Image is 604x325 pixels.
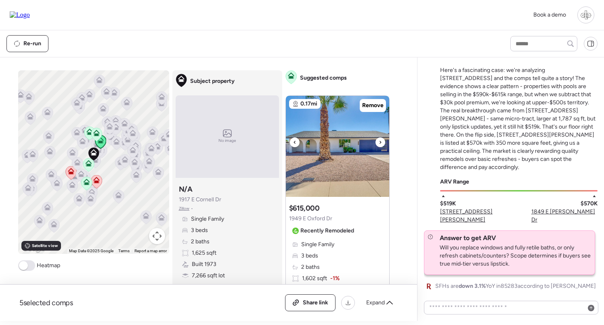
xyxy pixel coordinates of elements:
[37,262,60,270] span: Heatmap
[19,298,73,308] span: 5 selected comps
[303,299,328,307] span: Share link
[440,244,591,268] span: Will you replace windows and fully retile baths, or only refresh cabinets/counters? Scope determi...
[301,263,320,271] span: 2 baths
[289,203,320,213] h3: $615,000
[459,283,486,289] span: down 3.1%
[440,234,496,242] h2: Answer to get ARV
[300,227,354,235] span: Recently Remodeled
[531,208,598,224] span: 1849 E [PERSON_NAME] Dr
[179,196,221,204] span: 1917 E Cornell Dr
[20,243,47,254] a: Open this area in Google Maps (opens a new window)
[301,252,318,260] span: 3 beds
[440,208,531,224] span: [STREET_ADDRESS][PERSON_NAME]
[190,77,235,85] span: Subject property
[301,241,334,249] span: Single Family
[440,66,598,171] p: Here's a fascinating case: we're analyzing [STREET_ADDRESS] and the comps tell quite a story! The...
[20,243,47,254] img: Google
[179,205,190,212] span: Zillow
[191,238,210,246] span: 2 baths
[179,184,193,194] h3: N/A
[192,260,216,268] span: Built 1973
[23,40,41,48] span: Re-run
[192,283,210,291] span: Garage
[69,249,113,253] span: Map Data ©2025 Google
[192,249,216,257] span: 1,625 sqft
[533,11,566,18] span: Book a demo
[191,226,208,234] span: 3 beds
[300,74,347,82] span: Suggested comps
[218,137,236,144] span: No image
[440,200,456,208] span: $519K
[302,274,327,283] span: 1,602 sqft
[192,272,225,280] span: 7,266 sqft lot
[440,178,469,186] span: ARV Range
[191,215,224,223] span: Single Family
[32,243,58,249] span: Satellite view
[134,249,167,253] a: Report a map error
[149,228,165,244] button: Map camera controls
[362,101,384,110] span: Remove
[118,249,130,253] a: Terms
[366,299,385,307] span: Expand
[581,200,598,208] span: $570K
[10,11,30,19] img: Logo
[300,100,317,108] span: 0.17mi
[435,282,596,290] span: SFHs are YoY in 85283 according to [PERSON_NAME]
[330,274,340,283] span: -1%
[191,205,193,212] span: •
[289,215,332,223] span: 1949 E Oxford Dr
